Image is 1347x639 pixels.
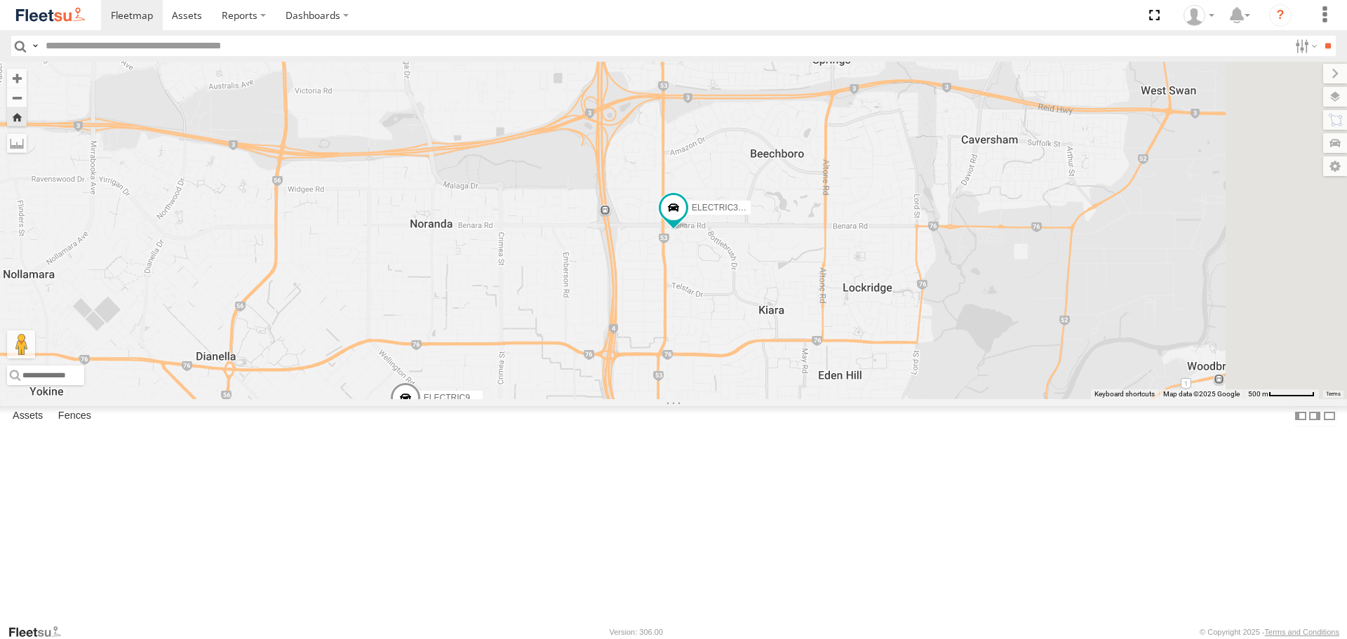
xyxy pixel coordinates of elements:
a: Terms (opens in new tab) [1326,391,1341,396]
button: Zoom in [7,69,27,88]
label: Fences [51,407,98,426]
div: © Copyright 2025 - [1200,628,1339,636]
label: Dock Summary Table to the Left [1294,406,1308,426]
a: Terms and Conditions [1265,628,1339,636]
label: Map Settings [1323,156,1347,176]
a: Visit our Website [8,625,72,639]
i: ? [1269,4,1292,27]
label: Assets [6,407,50,426]
span: ELECTRIC9 - [PERSON_NAME] [424,393,547,403]
img: fleetsu-logo-horizontal.svg [14,6,87,25]
div: Wayne Betts [1179,5,1219,26]
span: Map data ©2025 Google [1163,390,1240,398]
label: Dock Summary Table to the Right [1308,406,1322,426]
span: ELECTRIC3 - [PERSON_NAME] [692,203,815,213]
button: Zoom out [7,88,27,107]
button: Keyboard shortcuts [1094,389,1155,399]
label: Measure [7,133,27,153]
button: Drag Pegman onto the map to open Street View [7,330,35,358]
button: Map Scale: 500 m per 62 pixels [1244,389,1319,399]
label: Search Query [29,36,41,56]
button: Zoom Home [7,107,27,126]
span: 500 m [1248,390,1268,398]
label: Search Filter Options [1289,36,1320,56]
label: Hide Summary Table [1322,406,1336,426]
div: Version: 306.00 [610,628,663,636]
